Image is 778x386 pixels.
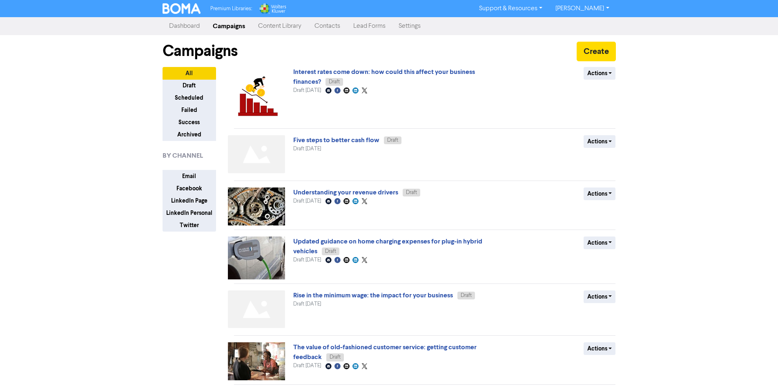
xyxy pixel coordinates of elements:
span: Draft [DATE] [293,363,321,368]
span: Draft [325,249,336,254]
span: Draft [DATE] [293,301,321,307]
span: Draft [DATE] [293,199,321,204]
button: Email [163,170,216,183]
a: [PERSON_NAME] [549,2,615,15]
span: Draft [DATE] [293,88,321,93]
button: Failed [163,104,216,116]
button: Draft [163,79,216,92]
a: Support & Resources [473,2,549,15]
a: Campaigns [206,18,252,34]
button: Actions [584,187,616,200]
button: Twitter [163,219,216,232]
img: Not found [228,290,285,328]
span: Premium Libraries: [210,6,252,11]
a: Settings [392,18,427,34]
a: Interest rates come down: how could this affect your business finances? [293,68,475,86]
button: Create [577,42,616,61]
img: image_1755154433917.jpeg [228,237,285,279]
a: The value of old-fashioned customer service: getting customer feedback [293,343,477,361]
button: All [163,67,216,80]
span: BY CHANNEL [163,151,203,161]
button: Scheduled [163,91,216,104]
button: Actions [584,67,616,80]
button: Facebook [163,182,216,195]
button: LinkedIn Page [163,194,216,207]
img: image_1756872466577.jpg [228,67,285,124]
a: Content Library [252,18,308,34]
span: Draft [DATE] [293,146,321,152]
span: Draft [387,138,398,143]
iframe: Chat Widget [737,347,778,386]
a: Lead Forms [347,18,392,34]
span: Draft [406,190,417,195]
button: Actions [584,135,616,148]
span: Draft [DATE] [293,257,321,263]
span: Draft [461,293,472,298]
button: Archived [163,128,216,141]
img: Wolters Kluwer [259,3,286,14]
button: Success [163,116,216,129]
a: Rise in the minimum wage: the impact for your business [293,291,453,299]
span: Draft [329,79,340,85]
button: LinkedIn Personal [163,207,216,219]
img: BOMA Logo [163,3,201,14]
a: Contacts [308,18,347,34]
button: Actions [584,342,616,355]
a: Updated guidance on home charging expenses for plug-in hybrid vehicles [293,237,482,255]
a: Dashboard [163,18,206,34]
img: image_1756867643304.jpg [228,342,285,380]
img: image_1755155226412.jpeg [228,187,285,225]
button: Actions [584,290,616,303]
a: Five steps to better cash flow [293,136,379,144]
span: Draft [330,355,341,360]
a: Understanding your revenue drivers [293,188,398,196]
img: Not found [228,135,285,173]
button: Actions [584,237,616,249]
h1: Campaigns [163,42,238,60]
